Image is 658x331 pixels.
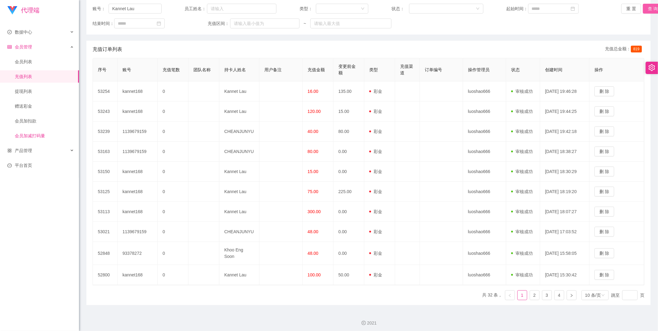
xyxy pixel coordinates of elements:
span: 100.00 [308,272,321,277]
h1: 代理端 [21,0,39,20]
td: luoshao666 [463,162,506,182]
td: CHEANJUNYU [219,222,259,242]
span: 会员管理 [7,44,32,49]
td: 0 [158,162,188,182]
span: 彩金 [369,189,382,194]
a: 4 [555,291,564,300]
div: 跳至 页 [611,290,644,300]
li: 共 32 条， [482,290,502,300]
td: 0 [158,142,188,162]
a: 提现列表 [15,85,74,97]
td: Kannet Lau [219,101,259,122]
td: 52848 [93,242,118,265]
span: 变更前金额 [338,64,356,75]
td: 0 [158,122,188,142]
span: 120.00 [308,109,321,114]
div: 充值总金额： [605,46,644,53]
span: 状态 [511,67,520,72]
span: 审核成功 [511,89,533,94]
td: 0.00 [333,202,364,222]
td: 53113 [93,202,118,222]
button: 删 除 [594,147,614,156]
td: Kannet Lau [219,162,259,182]
td: 53243 [93,101,118,122]
span: 彩金 [369,272,382,277]
td: CHEANJUNYU [219,142,259,162]
td: 0 [158,202,188,222]
td: 80.00 [333,122,364,142]
span: 团队名称 [193,67,211,72]
td: CHEANJUNYU [219,122,259,142]
td: luoshao666 [463,202,506,222]
td: 93378272 [118,242,158,265]
span: 数据中心 [7,30,32,35]
i: 图标: check-circle-o [7,30,12,34]
span: 彩金 [369,209,382,214]
span: 819 [631,46,642,52]
span: 账号 [122,67,131,72]
td: luoshao666 [463,265,506,285]
li: 3 [542,290,552,300]
td: luoshao666 [463,222,506,242]
span: 序号 [98,67,106,72]
span: 员工姓名： [184,6,207,12]
a: 会员列表 [15,56,74,68]
span: 16.00 [308,89,318,94]
span: 彩金 [369,251,382,256]
span: 审核成功 [511,169,533,174]
td: 15.00 [333,101,364,122]
td: 50.00 [333,265,364,285]
span: 彩金 [369,109,382,114]
i: 图标: setting [648,64,655,71]
input: 请输入 [207,4,276,14]
span: 用户备注 [264,67,282,72]
td: Khoo Eng Soon [219,242,259,265]
li: 1 [517,290,527,300]
span: 充值金额 [308,67,325,72]
td: kannet168 [118,81,158,101]
span: 起始时间： [507,6,528,12]
td: 53254 [93,81,118,101]
span: 48.00 [308,251,318,256]
span: 账号： [93,6,109,12]
span: 充值区间： [208,20,230,27]
span: 彩金 [369,229,382,234]
span: 审核成功 [511,209,533,214]
button: 删 除 [594,167,614,176]
td: [DATE] 19:44:25 [540,101,590,122]
span: 充值笔数 [163,67,180,72]
span: 状态： [391,6,409,12]
span: 300.00 [308,209,321,214]
td: [DATE] 18:19:20 [540,182,590,202]
a: 会员加减打码量 [15,130,74,142]
a: 会员加扣款 [15,115,74,127]
span: 75.00 [308,189,318,194]
td: 0.00 [333,142,364,162]
i: 图标: copyright [362,321,366,325]
a: 3 [542,291,552,300]
div: 2021 [84,320,653,326]
td: luoshao666 [463,142,506,162]
span: 产品管理 [7,148,32,153]
td: 225.00 [333,182,364,202]
span: 15.00 [308,169,318,174]
span: 彩金 [369,169,382,174]
span: 40.00 [308,129,318,134]
input: 请输入 [109,4,162,14]
td: 0 [158,242,188,265]
span: 充值订单列表 [93,46,122,53]
span: 类型： [300,6,316,12]
i: 图标: calendar [157,21,161,26]
td: [DATE] 19:46:28 [540,81,590,101]
button: 重 置 [621,4,641,14]
i: 图标: down [601,293,605,298]
i: 图标: right [570,294,573,297]
img: logo.9652507e.png [7,6,17,15]
td: Kannet Lau [219,182,259,202]
td: 0 [158,265,188,285]
span: 审核成功 [511,229,533,234]
td: [DATE] 15:58:05 [540,242,590,265]
span: 类型 [369,67,378,72]
i: 图标: left [508,294,512,297]
td: kannet168 [118,162,158,182]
